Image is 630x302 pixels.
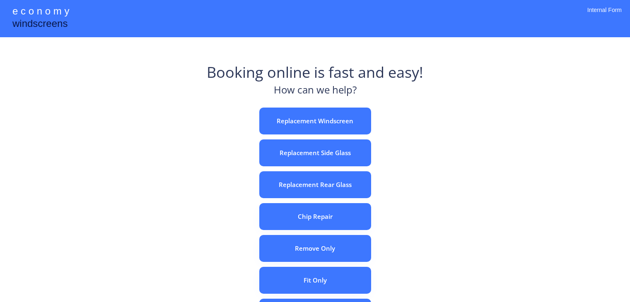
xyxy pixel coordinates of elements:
[12,17,68,33] div: windscreens
[259,171,371,198] button: Replacement Rear Glass
[259,235,371,262] button: Remove Only
[259,139,371,166] button: Replacement Side Glass
[259,267,371,294] button: Fit Only
[259,108,371,134] button: Replacement Windscreen
[207,62,423,83] div: Booking online is fast and easy!
[274,83,357,101] div: How can we help?
[587,6,622,25] div: Internal Form
[12,4,69,20] div: e c o n o m y
[259,203,371,230] button: Chip Repair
